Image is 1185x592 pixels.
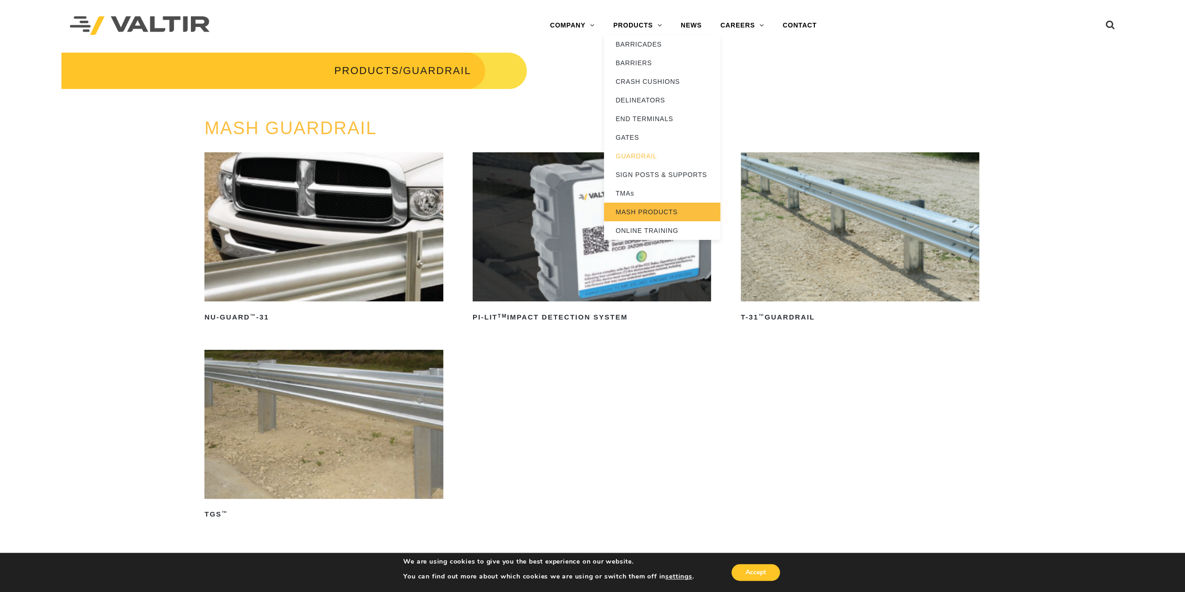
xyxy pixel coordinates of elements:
button: Accept [731,564,780,581]
a: COMPANY [541,16,604,35]
p: You can find out more about which cookies we are using or switch them off in . [403,572,694,581]
a: PRODUCTS [334,65,399,76]
a: END TERMINALS [604,109,720,128]
a: PI-LITTMImpact Detection System [473,152,711,325]
a: TGS™ [204,350,443,522]
a: NU-GUARD™-31 [204,152,443,325]
sup: ™ [222,510,228,516]
sup: ™ [250,313,256,319]
p: We are using cookies to give you the best experience on our website. [403,558,694,566]
span: GUARDRAIL [403,65,471,76]
sup: TM [498,313,507,319]
a: CAREERS [711,16,773,35]
a: GUARDRAIL [604,147,720,165]
a: MASH PRODUCTS [604,203,720,221]
a: GATES [604,128,720,147]
h2: NU-GUARD -31 [204,310,443,325]
a: BARRIERS [604,54,720,72]
a: PRODUCTS [604,16,671,35]
h2: PI-LIT Impact Detection System [473,310,711,325]
a: CONTACT [773,16,826,35]
a: NEWS [671,16,711,35]
a: TMAs [604,184,720,203]
a: DELINEATORS [604,91,720,109]
img: Valtir [70,16,210,35]
a: BARRICADES [604,35,720,54]
h2: T-31 Guardrail [741,310,979,325]
h2: TGS [204,507,443,522]
a: CRASH CUSHIONS [604,72,720,91]
button: settings [665,572,692,581]
a: SIGN POSTS & SUPPORTS [604,165,720,184]
a: ONLINE TRAINING [604,221,720,240]
a: MASH GUARDRAIL [204,118,377,138]
sup: ™ [758,313,765,319]
a: T-31™Guardrail [741,152,979,325]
